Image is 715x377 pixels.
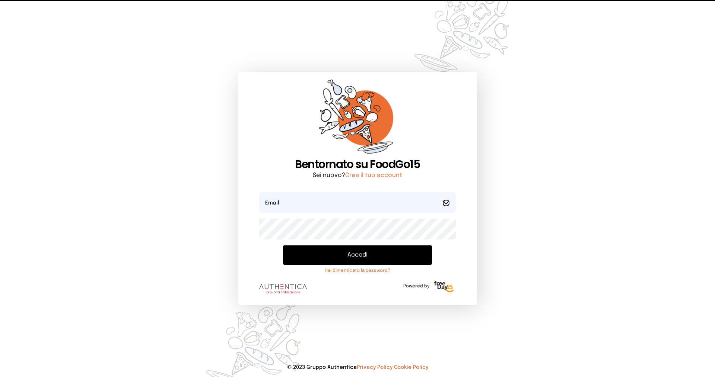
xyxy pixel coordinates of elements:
[345,172,402,178] a: Crea il tuo account
[259,158,456,171] h1: Bentornato su FoodGo15
[259,284,307,294] img: logo.8f33a47.png
[432,280,456,294] img: logo-freeday.3e08031.png
[319,80,396,158] img: sticker-orange.65babaf.png
[283,268,432,274] a: Hai dimenticato la password?
[259,171,456,180] p: Sei nuovo?
[403,283,429,289] span: Powered by
[283,245,432,265] button: Accedi
[12,364,703,371] p: © 2023 Gruppo Authentica
[394,365,428,370] a: Cookie Policy
[357,365,393,370] a: Privacy Policy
